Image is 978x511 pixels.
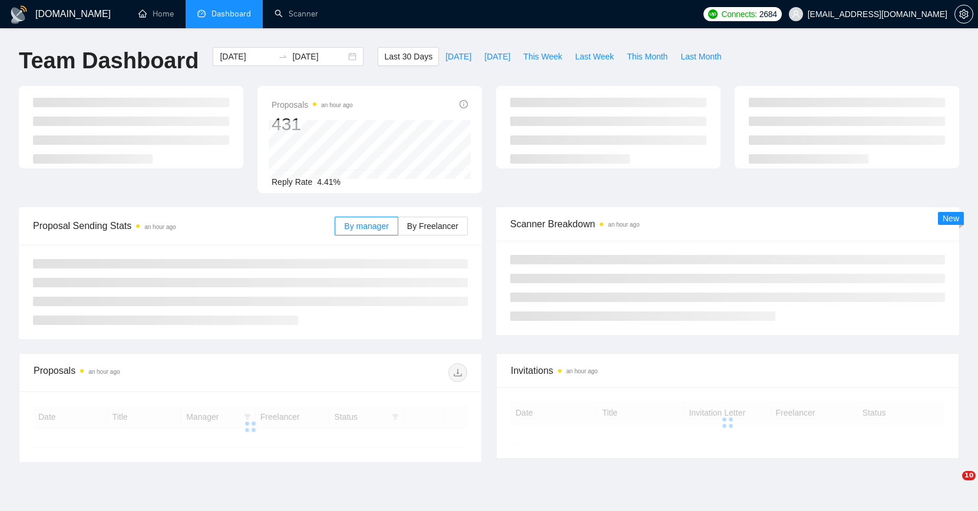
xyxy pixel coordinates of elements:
[954,5,973,24] button: setting
[460,100,468,108] span: info-circle
[439,47,478,66] button: [DATE]
[955,9,973,19] span: setting
[721,8,756,21] span: Connects:
[272,177,312,187] span: Reply Rate
[384,50,432,63] span: Last 30 Days
[220,50,273,63] input: Start date
[321,102,352,108] time: an hour ago
[19,47,199,75] h1: Team Dashboard
[954,9,973,19] a: setting
[33,218,335,233] span: Proposal Sending Stats
[943,214,959,223] span: New
[9,5,28,24] img: logo
[962,471,976,480] span: 10
[620,47,674,66] button: This Month
[517,47,569,66] button: This Week
[344,221,388,231] span: By manager
[272,98,353,112] span: Proposals
[317,177,341,187] span: 4.41%
[378,47,439,66] button: Last 30 Days
[938,471,966,499] iframe: Intercom live chat
[144,224,176,230] time: an hour ago
[445,50,471,63] span: [DATE]
[278,52,288,61] span: to
[510,217,945,231] span: Scanner Breakdown
[88,369,120,375] time: an hour ago
[680,50,721,63] span: Last Month
[292,50,346,63] input: End date
[569,47,620,66] button: Last Week
[407,221,458,231] span: By Freelancer
[759,8,777,21] span: 2684
[575,50,614,63] span: Last Week
[34,363,250,382] div: Proposals
[608,221,639,228] time: an hour ago
[484,50,510,63] span: [DATE]
[792,10,800,18] span: user
[278,52,288,61] span: swap-right
[627,50,668,63] span: This Month
[511,363,944,378] span: Invitations
[478,47,517,66] button: [DATE]
[708,9,718,19] img: upwork-logo.png
[523,50,562,63] span: This Week
[138,9,174,19] a: homeHome
[674,47,728,66] button: Last Month
[272,113,353,135] div: 431
[566,368,597,374] time: an hour ago
[197,9,206,18] span: dashboard
[275,9,318,19] a: searchScanner
[212,9,251,19] span: Dashboard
